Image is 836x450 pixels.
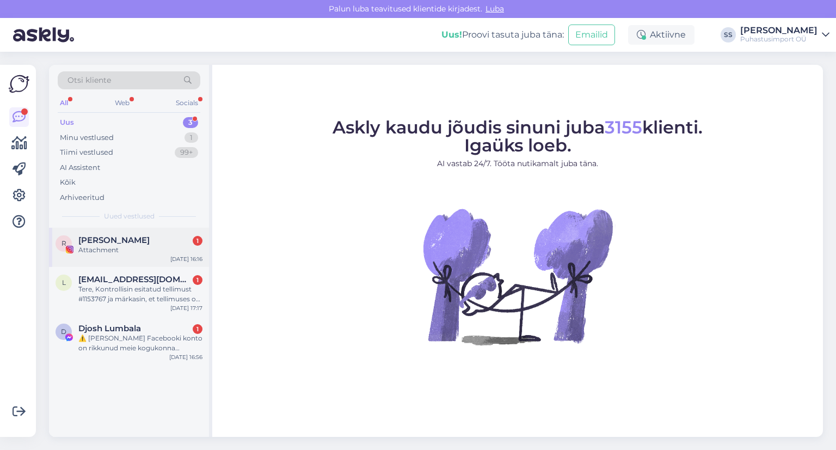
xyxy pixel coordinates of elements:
div: Puhastusimport OÜ [740,35,817,44]
div: 99+ [175,147,198,158]
span: Askly kaudu jõudis sinuni juba klienti. Igaüks loeb. [333,117,703,156]
div: Minu vestlused [60,132,114,143]
div: Tere, Kontrollisin esitatud tellimust #1153767 ja märkasin, et tellimuses on ekslikult tellitud 2... [78,284,202,304]
span: R [62,239,66,247]
img: Askly Logo [9,74,29,94]
div: 1 [193,236,202,246]
span: Uued vestlused [104,211,155,221]
div: Aktiivne [628,25,694,45]
div: SS [721,27,736,42]
p: AI vastab 24/7. Tööta nutikamalt juba täna. [333,158,703,169]
div: [DATE] 17:17 [170,304,202,312]
span: Otsi kliente [67,75,111,86]
span: Rinel Pius [78,235,150,245]
div: ⚠️ [PERSON_NAME] Facebooki konto on rikkunud meie kogukonna standardeid. Meie süsteem on saanud p... [78,333,202,353]
div: Web [113,96,132,110]
div: Tiimi vestlused [60,147,113,158]
button: Emailid [568,25,615,45]
div: AI Assistent [60,162,100,173]
span: Djosh Lumbala [78,324,141,333]
span: Luba [482,4,507,14]
div: 3 [183,117,198,128]
div: Uus [60,117,74,128]
div: 1 [193,275,202,285]
div: Socials [174,96,200,110]
b: Uus! [441,29,462,40]
span: 3155 [605,117,642,138]
div: All [58,96,70,110]
div: Proovi tasuta juba täna: [441,28,564,41]
img: No Chat active [420,178,616,374]
div: [DATE] 16:56 [169,353,202,361]
div: [DATE] 16:16 [170,255,202,263]
div: Arhiveeritud [60,192,104,203]
div: 1 [193,324,202,334]
span: D [61,327,66,336]
div: Attachment [78,245,202,255]
span: l [62,278,66,287]
span: lastekodu25@lastekodu25.ee [78,275,192,284]
a: [PERSON_NAME]Puhastusimport OÜ [740,26,829,44]
div: Kõik [60,177,76,188]
div: 1 [185,132,198,143]
div: [PERSON_NAME] [740,26,817,35]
